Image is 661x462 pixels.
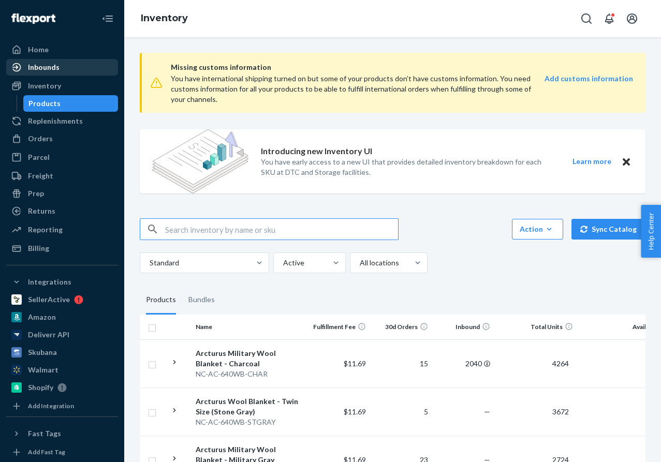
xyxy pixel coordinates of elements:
div: Arcturus Military Wool Blanket - Charcoal [196,348,304,369]
td: 2040 [432,339,494,388]
img: Flexport logo [11,13,55,24]
th: Inbound [432,315,494,339]
div: Inbounds [28,62,60,72]
a: Parcel [6,149,118,166]
input: Active [282,258,283,268]
ol: breadcrumbs [133,4,196,34]
div: Add Integration [28,401,74,410]
th: 30d Orders [370,315,432,339]
button: Open Search Box [576,8,597,29]
div: Billing [28,243,49,254]
div: Amazon [28,312,56,322]
a: Home [6,41,118,58]
a: Products [23,95,119,112]
p: You have early access to a new UI that provides detailed inventory breakdown for each SKU at DTC ... [261,157,553,177]
a: Inventory [141,12,188,24]
div: Parcel [28,152,50,162]
div: Returns [28,206,55,216]
a: Reporting [6,221,118,238]
span: — [484,407,490,416]
input: Search inventory by name or sku [165,219,398,240]
button: Close [620,155,633,168]
div: Integrations [28,277,71,287]
div: Reporting [28,225,63,235]
div: Walmart [28,365,58,375]
div: SellerActive [28,294,70,305]
strong: Add customs information [545,74,633,83]
div: Arcturus Wool Blanket - Twin Size (Stone Gray) [196,396,304,417]
span: 3672 [548,407,573,416]
input: All locations [359,258,360,268]
a: Deliverr API [6,326,118,343]
div: You have international shipping turned on but some of your products don’t have customs informatio... [171,73,540,105]
div: Action [520,224,555,234]
a: Walmart [6,362,118,378]
div: Skubana [28,347,57,357]
a: Add Integration [6,400,118,412]
div: Prep [28,188,44,199]
div: Inventory [28,81,61,91]
button: Learn more [566,155,618,168]
a: Freight [6,168,118,184]
button: Fast Tags [6,425,118,442]
span: $11.69 [344,407,366,416]
a: Skubana [6,344,118,361]
div: NC-AC-640WB-STGRAY [196,417,304,427]
div: Replenishments [28,116,83,126]
a: Billing [6,240,118,257]
div: Fast Tags [28,428,61,439]
a: Add customs information [545,73,633,105]
button: Open account menu [622,8,642,29]
th: Total Units [494,315,577,339]
div: Shopify [28,382,53,393]
button: Close Navigation [97,8,118,29]
div: Orders [28,133,53,144]
a: Amazon [6,309,118,325]
th: Fulfillment Fee [308,315,370,339]
span: Missing customs information [171,61,633,73]
div: Home [28,44,49,55]
a: SellerActive [6,291,118,308]
input: Standard [149,258,150,268]
th: Name [192,315,308,339]
span: $11.69 [344,359,366,368]
span: 4264 [548,359,573,368]
div: Deliverr API [28,330,69,340]
a: Orders [6,130,118,147]
a: Inventory [6,78,118,94]
p: Introducing new Inventory UI [261,145,372,157]
div: Add Fast Tag [28,448,65,456]
button: Open notifications [599,8,620,29]
button: Action [512,219,563,240]
td: 5 [370,388,432,436]
a: Inbounds [6,59,118,76]
button: Integrations [6,274,118,290]
button: Help Center [641,205,661,258]
a: Returns [6,203,118,219]
a: Replenishments [6,113,118,129]
div: Products [28,98,61,109]
td: 15 [370,339,432,388]
div: Products [146,286,176,315]
div: NC-AC-640WB-CHAR [196,369,304,379]
div: Freight [28,171,53,181]
button: Sync Catalog [571,219,645,240]
a: Prep [6,185,118,202]
a: Shopify [6,379,118,396]
a: Add Fast Tag [6,446,118,458]
img: new-reports-banner-icon.82668bd98b6a51aee86340f2a7b77ae3.png [152,129,248,193]
div: Bundles [188,286,215,315]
